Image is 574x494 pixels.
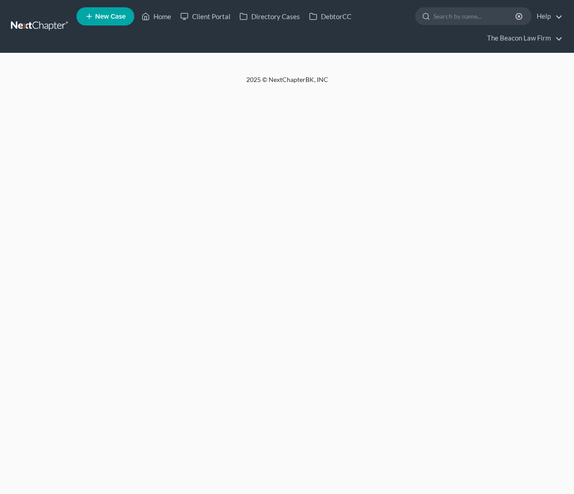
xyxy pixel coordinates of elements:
[305,8,356,25] a: DebtorCC
[95,13,126,20] span: New Case
[176,8,235,25] a: Client Portal
[137,8,176,25] a: Home
[235,8,305,25] a: Directory Cases
[28,75,547,92] div: 2025 © NextChapterBK, INC
[433,8,517,25] input: Search by name...
[483,30,563,46] a: The Beacon Law Firm
[532,8,563,25] a: Help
